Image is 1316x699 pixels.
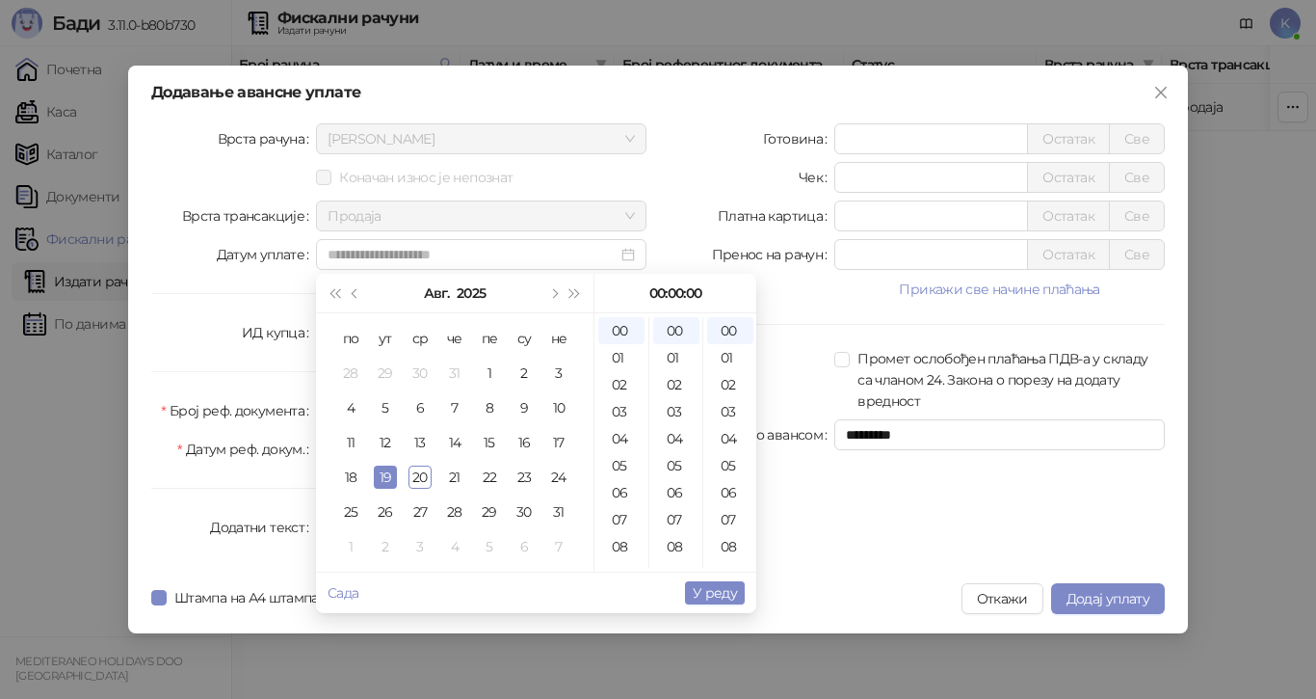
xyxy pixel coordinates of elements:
[333,529,368,564] td: 2025-09-01
[598,506,645,533] div: 07
[368,425,403,460] td: 2025-08-12
[339,500,362,524] div: 25
[328,244,618,265] input: Датум уплате
[472,495,507,529] td: 2025-08-29
[542,274,564,312] button: Следећи месец (PageDown)
[408,535,432,558] div: 3
[443,431,466,454] div: 14
[707,371,753,398] div: 02
[339,362,362,385] div: 28
[374,466,397,489] div: 19
[403,356,437,390] td: 2025-07-30
[368,356,403,390] td: 2025-07-29
[712,239,835,270] label: Пренос на рачун
[472,425,507,460] td: 2025-08-15
[565,274,586,312] button: Следећа година (Control + right)
[507,356,541,390] td: 2025-08-02
[707,425,753,452] div: 04
[472,356,507,390] td: 2025-08-01
[333,390,368,425] td: 2025-08-04
[541,529,576,564] td: 2025-09-07
[598,479,645,506] div: 06
[151,85,1165,100] div: Додавање авансне уплате
[374,500,397,524] div: 26
[331,167,520,188] span: Коначан износ је непознат
[598,371,645,398] div: 02
[403,390,437,425] td: 2025-08-06
[507,495,541,529] td: 2025-08-30
[408,500,432,524] div: 27
[653,371,699,398] div: 02
[333,495,368,529] td: 2025-08-25
[368,321,403,356] th: ут
[541,356,576,390] td: 2025-08-03
[345,274,366,312] button: Претходни месец (PageUp)
[478,431,501,454] div: 15
[210,512,316,543] label: Додатни текст
[598,560,645,587] div: 09
[707,398,753,425] div: 03
[685,581,745,605] button: У реду
[1145,85,1176,100] span: Close
[339,535,362,558] div: 1
[541,390,576,425] td: 2025-08-10
[541,321,576,356] th: не
[408,362,432,385] div: 30
[961,583,1043,614] button: Откажи
[1027,123,1110,154] button: Остатак
[368,390,403,425] td: 2025-08-05
[513,466,536,489] div: 23
[653,452,699,479] div: 05
[707,533,753,560] div: 08
[834,278,1165,301] button: Прикажи све начине плаћања
[1066,590,1149,607] span: Додај уплату
[333,321,368,356] th: по
[598,344,645,371] div: 01
[1109,162,1165,193] button: Све
[408,466,432,489] div: 20
[707,479,753,506] div: 06
[707,317,753,344] div: 00
[242,317,316,348] label: ИД купца
[1027,201,1110,231] button: Остатак
[328,124,635,153] span: Аванс
[547,396,570,419] div: 10
[653,317,699,344] div: 00
[478,500,501,524] div: 29
[598,317,645,344] div: 00
[1145,77,1176,108] button: Close
[707,560,753,587] div: 09
[403,460,437,495] td: 2025-08-20
[437,321,472,356] th: че
[547,535,570,558] div: 7
[339,431,362,454] div: 11
[598,452,645,479] div: 05
[457,274,486,312] button: Изабери годину
[374,396,397,419] div: 5
[443,362,466,385] div: 31
[1109,201,1165,231] button: Све
[403,321,437,356] th: ср
[653,479,699,506] div: 06
[218,123,317,154] label: Врста рачуна
[1153,85,1169,100] span: close
[598,425,645,452] div: 04
[598,533,645,560] div: 08
[167,587,341,608] span: Штампа на А4 штампачу
[374,535,397,558] div: 2
[547,500,570,524] div: 31
[437,529,472,564] td: 2025-09-04
[653,398,699,425] div: 03
[547,362,570,385] div: 3
[547,431,570,454] div: 17
[333,460,368,495] td: 2025-08-18
[478,535,501,558] div: 5
[541,425,576,460] td: 2025-08-17
[368,495,403,529] td: 2025-08-26
[374,362,397,385] div: 29
[408,396,432,419] div: 6
[513,500,536,524] div: 30
[763,123,834,154] label: Готовина
[437,495,472,529] td: 2025-08-28
[177,434,316,465] label: Датум реф. докум.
